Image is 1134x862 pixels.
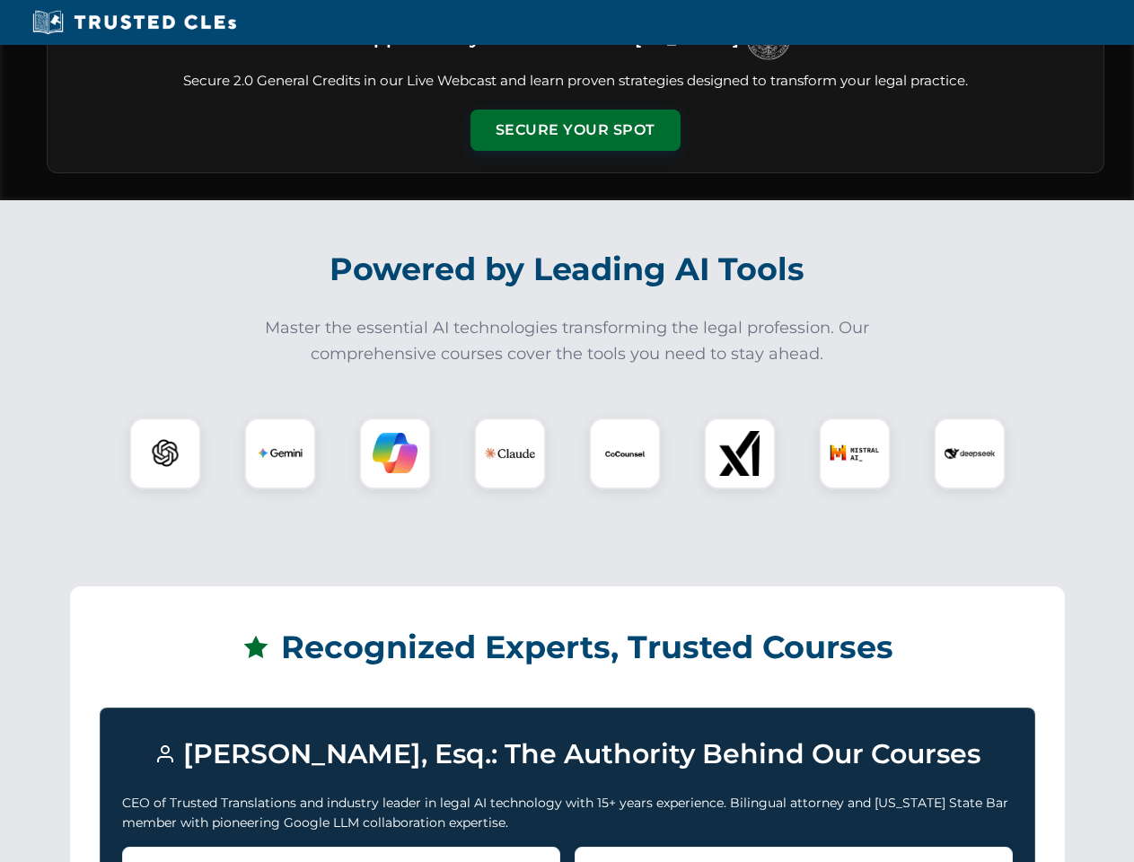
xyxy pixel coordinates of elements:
[945,428,995,479] img: DeepSeek Logo
[589,418,661,489] div: CoCounsel
[934,418,1006,489] div: DeepSeek
[373,431,418,476] img: Copilot Logo
[830,428,880,479] img: Mistral AI Logo
[122,730,1013,778] h3: [PERSON_NAME], Esq.: The Authority Behind Our Courses
[27,9,242,36] img: Trusted CLEs
[69,71,1082,92] p: Secure 2.0 General Credits in our Live Webcast and learn proven strategies designed to transform ...
[122,793,1013,833] p: CEO of Trusted Translations and industry leader in legal AI technology with 15+ years experience....
[470,110,681,151] button: Secure Your Spot
[253,315,882,367] p: Master the essential AI technologies transforming the legal profession. Our comprehensive courses...
[139,427,191,479] img: ChatGPT Logo
[602,431,647,476] img: CoCounsel Logo
[485,428,535,479] img: Claude Logo
[717,431,762,476] img: xAI Logo
[129,418,201,489] div: ChatGPT
[819,418,891,489] div: Mistral AI
[70,238,1065,301] h2: Powered by Leading AI Tools
[704,418,776,489] div: xAI
[244,418,316,489] div: Gemini
[474,418,546,489] div: Claude
[359,418,431,489] div: Copilot
[100,616,1035,679] h2: Recognized Experts, Trusted Courses
[258,431,303,476] img: Gemini Logo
